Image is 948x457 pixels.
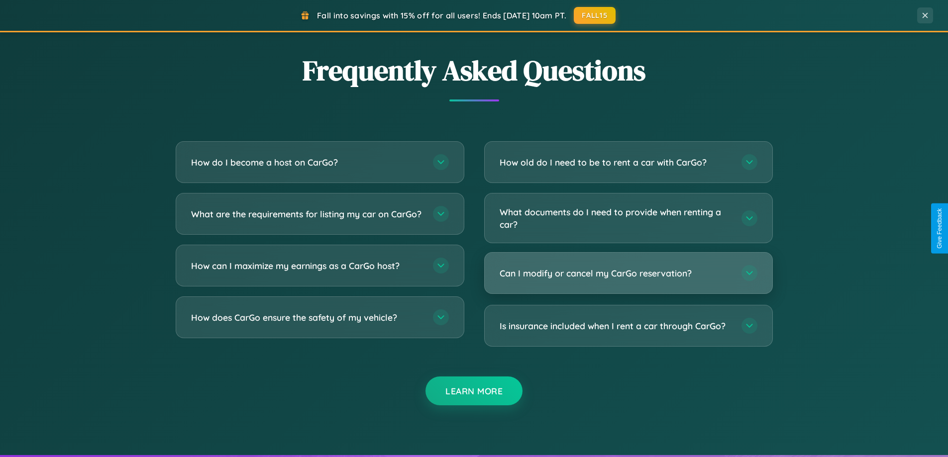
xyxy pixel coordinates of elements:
span: Fall into savings with 15% off for all users! Ends [DATE] 10am PT. [317,10,566,20]
button: FALL15 [574,7,616,24]
h3: What documents do I need to provide when renting a car? [500,206,732,230]
h3: What are the requirements for listing my car on CarGo? [191,208,423,220]
h3: How can I maximize my earnings as a CarGo host? [191,260,423,272]
button: Learn More [425,376,523,405]
h3: How do I become a host on CarGo? [191,156,423,169]
h3: Is insurance included when I rent a car through CarGo? [500,320,732,332]
h3: How old do I need to be to rent a car with CarGo? [500,156,732,169]
h2: Frequently Asked Questions [176,51,773,90]
h3: How does CarGo ensure the safety of my vehicle? [191,311,423,324]
div: Give Feedback [936,208,943,249]
h3: Can I modify or cancel my CarGo reservation? [500,267,732,279]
